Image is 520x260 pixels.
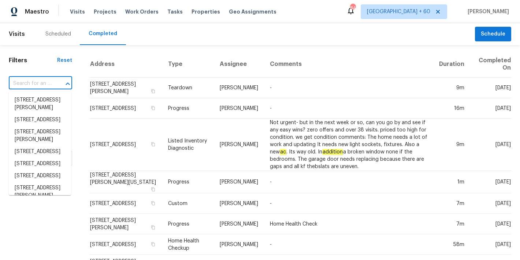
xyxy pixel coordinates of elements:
[150,186,156,193] button: Copy Address
[470,171,511,193] td: [DATE]
[264,119,433,171] td: Not urgent- but in the next week or so, can you go by and see if any easy wins? zero offers and o...
[45,30,71,38] div: Scheduled
[433,119,470,171] td: 9m
[322,149,343,155] em: addition
[192,8,220,15] span: Properties
[90,51,162,78] th: Address
[90,171,162,193] td: [STREET_ADDRESS][PERSON_NAME][US_STATE]
[90,193,162,214] td: [STREET_ADDRESS]
[162,214,214,234] td: Progress
[264,98,433,119] td: -
[9,114,71,126] li: [STREET_ADDRESS]
[90,78,162,98] td: [STREET_ADDRESS][PERSON_NAME]
[9,94,71,114] li: [STREET_ADDRESS][PERSON_NAME]
[162,234,214,255] td: Home Health Checkup
[214,214,264,234] td: [PERSON_NAME]
[162,51,214,78] th: Type
[481,30,505,39] span: Schedule
[214,171,264,193] td: [PERSON_NAME]
[150,88,156,94] button: Copy Address
[150,224,156,231] button: Copy Address
[470,51,511,78] th: Completed On
[9,146,71,158] li: [STREET_ADDRESS]
[9,170,71,182] li: [STREET_ADDRESS]
[470,98,511,119] td: [DATE]
[162,98,214,119] td: Progress
[433,234,470,255] td: 58m
[465,8,509,15] span: [PERSON_NAME]
[150,241,156,248] button: Copy Address
[63,79,73,89] button: Close
[9,158,71,170] li: [STREET_ADDRESS]
[94,8,116,15] span: Projects
[162,171,214,193] td: Progress
[433,98,470,119] td: 16m
[470,78,511,98] td: [DATE]
[25,8,49,15] span: Maestro
[470,234,511,255] td: [DATE]
[90,234,162,255] td: [STREET_ADDRESS]
[433,171,470,193] td: 1m
[57,57,72,64] div: Reset
[214,78,264,98] td: [PERSON_NAME]
[280,149,286,155] em: ac
[214,119,264,171] td: [PERSON_NAME]
[9,126,71,146] li: [STREET_ADDRESS][PERSON_NAME]
[475,27,511,42] button: Schedule
[150,105,156,111] button: Copy Address
[433,193,470,214] td: 7m
[214,51,264,78] th: Assignee
[150,200,156,207] button: Copy Address
[264,171,433,193] td: -
[264,234,433,255] td: -
[150,141,156,148] button: Copy Address
[89,30,117,37] div: Completed
[470,119,511,171] td: [DATE]
[167,9,183,14] span: Tasks
[214,234,264,255] td: [PERSON_NAME]
[367,8,430,15] span: [GEOGRAPHIC_DATA] + 60
[264,214,433,234] td: Home Health Check
[264,51,433,78] th: Comments
[214,98,264,119] td: [PERSON_NAME]
[264,193,433,214] td: -
[470,214,511,234] td: [DATE]
[162,119,214,171] td: Listed Inventory Diagnostic
[9,26,25,42] span: Visits
[470,193,511,214] td: [DATE]
[90,214,162,234] td: [STREET_ADDRESS][PERSON_NAME]
[433,214,470,234] td: 7m
[90,119,162,171] td: [STREET_ADDRESS]
[433,51,470,78] th: Duration
[125,8,159,15] span: Work Orders
[162,78,214,98] td: Teardown
[9,182,71,202] li: [STREET_ADDRESS][PERSON_NAME]
[162,193,214,214] td: Custom
[214,193,264,214] td: [PERSON_NAME]
[433,78,470,98] td: 9m
[70,8,85,15] span: Visits
[90,98,162,119] td: [STREET_ADDRESS]
[9,78,52,89] input: Search for an address...
[9,57,57,64] h1: Filters
[229,8,276,15] span: Geo Assignments
[264,78,433,98] td: -
[350,4,355,12] div: 841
